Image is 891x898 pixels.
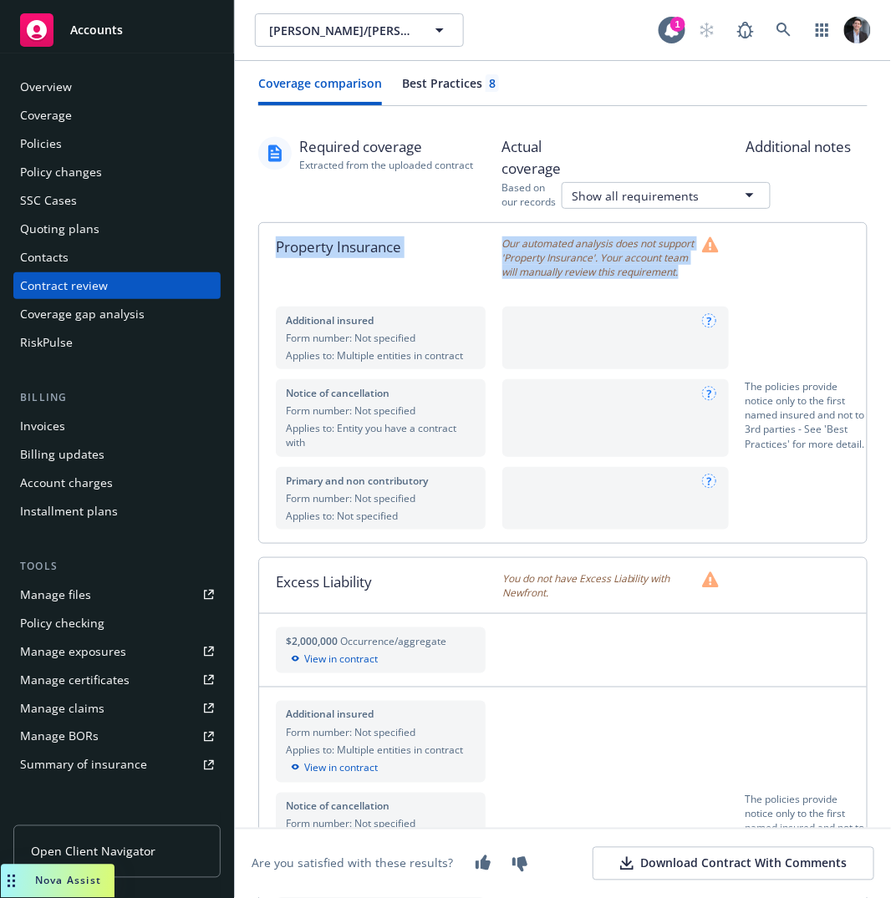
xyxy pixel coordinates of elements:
a: Account charges [13,469,221,496]
a: Policy checking [13,610,221,637]
div: View in contract [286,761,476,776]
span: Nova Assist [35,874,101,888]
span: [PERSON_NAME]/[PERSON_NAME] Construction, Inc. [269,22,414,39]
div: Are you satisfied with these results? [252,855,453,873]
span: You do not have Excess Liability with Newfront. [502,571,695,600]
div: Account charges [20,469,113,496]
a: Billing updates [13,441,221,468]
div: View in contract [286,652,476,667]
div: Policy changes [20,159,102,185]
div: Notice of cancellation [286,799,476,814]
div: Invoices [20,413,65,439]
div: Best Practices [402,74,499,92]
div: Form number: Not specified [286,403,476,418]
a: RiskPulse [13,329,221,356]
div: Overview [20,74,72,100]
div: Contract review [20,272,108,299]
a: Start snowing [690,13,724,47]
div: Additional insured [286,708,476,722]
a: Installment plans [13,498,221,525]
div: Actual coverage [502,136,562,180]
div: Additional notes [746,136,868,158]
button: Download Contract With Comments [593,847,874,880]
span: Accounts [70,23,123,37]
span: Our automated analysis does not support 'Property Insurance'. Your account team will manually rev... [502,236,695,279]
div: Applies to: Multiple entities in contract [286,348,476,363]
a: Manage claims [13,695,221,722]
div: Manage files [20,581,91,608]
a: Manage files [13,581,221,608]
span: Occurrence/aggregate [340,634,446,648]
div: Applies to: Entity you have a contract with [286,421,476,449]
div: Primary and non contributory [286,474,476,488]
button: Nova Assist [1,865,115,898]
a: Manage exposures [13,638,221,665]
a: Policies [13,130,221,157]
div: Summary of insurance [20,752,147,779]
img: photo [844,17,871,43]
a: Invoices [13,413,221,439]
div: Required coverage [299,136,473,158]
div: Form number: Not specified [286,331,476,345]
span: Open Client Navigator [31,843,155,860]
div: Policy checking [20,610,104,637]
div: Coverage gap analysis [20,301,145,327]
a: Manage certificates [13,667,221,693]
div: Excess Liability [259,558,502,613]
a: Search [767,13,801,47]
div: Quoting plans [20,216,99,242]
a: Accounts [13,7,221,53]
div: 8 [489,74,496,92]
div: Manage exposures [20,638,126,665]
a: Overview [13,74,221,100]
div: Manage certificates [20,667,130,693]
a: Coverage [13,102,221,129]
a: Quoting plans [13,216,221,242]
button: Coverage comparison [258,74,382,105]
div: Billing updates [20,441,104,468]
div: 1 [670,17,685,32]
div: Based on our records [502,180,562,209]
div: Policies [20,130,62,157]
div: Form number: Not specified [286,726,476,740]
div: Property Insurance [259,223,502,292]
div: Form number: Not specified [286,491,476,505]
div: Manage BORs [20,723,99,750]
div: Applies to: Multiple entities in contract [286,743,476,758]
div: Extracted from the uploaded contract [299,158,473,172]
div: Coverage [20,102,72,129]
a: Contract review [13,272,221,299]
a: Policy changes [13,159,221,185]
div: Drag to move [1,865,22,898]
a: SSC Cases [13,187,221,214]
span: $2,000,000 [286,634,340,648]
div: Billing [13,389,221,406]
div: SSC Cases [20,187,77,214]
div: Download Contract With Comments [620,855,847,872]
div: Additional insured [286,313,476,327]
a: Summary of insurance [13,752,221,779]
div: Notice of cancellation [286,386,476,400]
div: Manage claims [20,695,104,722]
div: Contacts [20,244,69,271]
div: RiskPulse [20,329,73,356]
div: Form number: Not specified [286,817,476,831]
div: The policies provide notice only to the first named insured and not to 3rd parties - See 'Best Pr... [746,793,867,889]
a: Contacts [13,244,221,271]
a: Coverage gap analysis [13,301,221,327]
a: Manage BORs [13,723,221,750]
a: Switch app [806,13,839,47]
button: [PERSON_NAME]/[PERSON_NAME] Construction, Inc. [255,13,464,47]
div: Applies to: Not specified [286,509,476,523]
div: The policies provide notice only to the first named insured and not to 3rd parties - See 'Best Pr... [746,379,867,457]
a: Report a Bug [729,13,762,47]
div: Installment plans [20,498,118,525]
div: Tools [13,558,221,575]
